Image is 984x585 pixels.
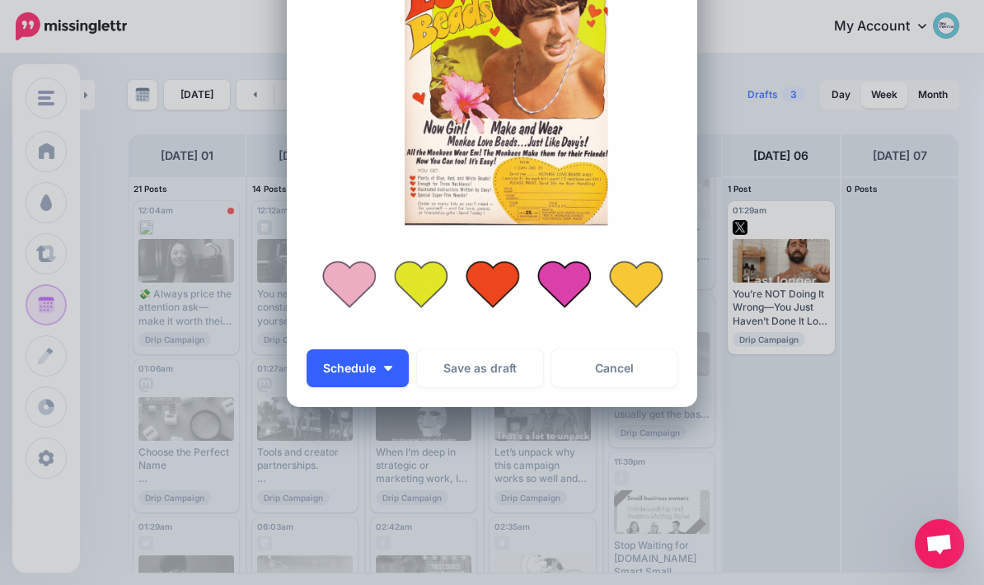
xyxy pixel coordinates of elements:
img: arrow-down-white.png [384,366,392,371]
button: Schedule [307,349,409,387]
a: Cancel [551,349,677,387]
span: Schedule [323,363,376,374]
button: Save as draft [417,349,543,387]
